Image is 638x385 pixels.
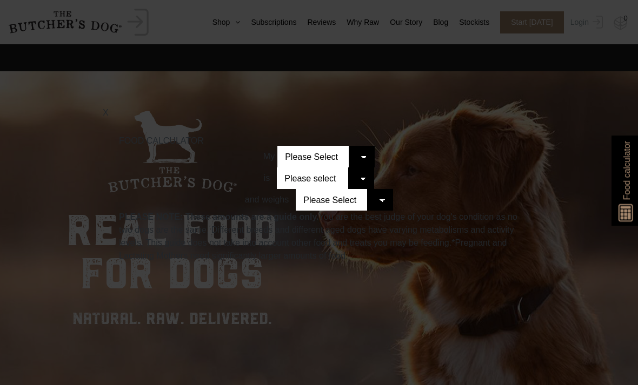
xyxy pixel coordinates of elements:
[119,212,319,221] b: PLEASE NOTE: These amounts are a guide only.
[119,136,519,146] h4: FOOD CALCULATOR
[103,106,535,119] div: X
[264,173,270,183] span: is
[263,152,275,161] span: My
[620,141,633,200] span: Food calculator
[245,195,262,205] span: and
[245,195,289,205] span: weighs
[119,211,519,262] p: You are the best judge of your dog's condition as no two dogs are the same. Different breeds and ...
